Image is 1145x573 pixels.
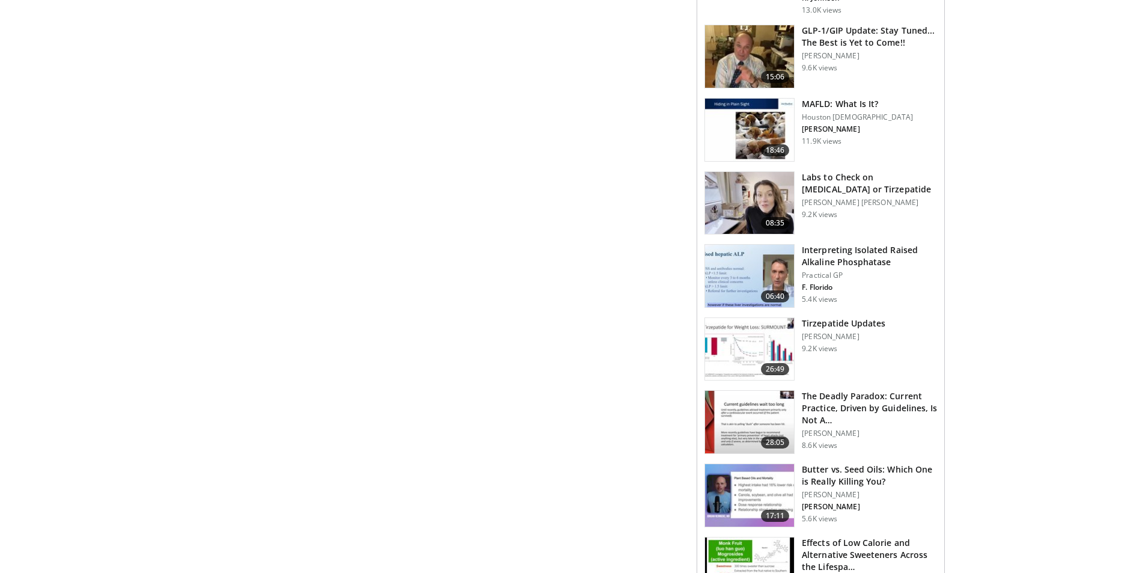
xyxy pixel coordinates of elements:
a: 15:06 GLP-1/GIP Update: Stay Tuned... The Best is Yet to Come!! [PERSON_NAME] 9.6K views [704,25,937,88]
p: [PERSON_NAME] [802,502,937,512]
p: 13.0K views [802,5,841,15]
h3: Labs to Check on [MEDICAL_DATA] or Tirzepatide [802,171,937,195]
p: [PERSON_NAME] [802,124,913,134]
span: 08:35 [761,217,790,229]
img: ae75f7e5-e621-4a3c-9172-9ac0a49a03ad.150x105_q85_crop-smart_upscale.jpg [705,172,794,234]
span: 28:05 [761,437,790,449]
span: 06:40 [761,290,790,302]
img: 6a4ee52d-0f16-480d-a1b4-8187386ea2ed.150x105_q85_crop-smart_upscale.jpg [705,245,794,307]
h3: Tirzepatide Updates [802,317,885,329]
p: [PERSON_NAME] [PERSON_NAME] [802,198,937,207]
span: 26:49 [761,363,790,375]
p: [PERSON_NAME] [802,51,937,61]
h3: GLP-1/GIP Update: Stay Tuned... The Best is Yet to Come!! [802,25,937,49]
p: [PERSON_NAME] [802,332,885,342]
a: 08:35 Labs to Check on [MEDICAL_DATA] or Tirzepatide [PERSON_NAME] [PERSON_NAME] 9.2K views [704,171,937,235]
img: 268393cb-d3f6-4886-9bab-8cb750ff858e.150x105_q85_crop-smart_upscale.jpg [705,391,794,453]
h3: Interpreting Isolated Raised Alkaline Phosphatase [802,244,937,268]
p: [PERSON_NAME] [802,429,937,438]
a: 06:40 Interpreting Isolated Raised Alkaline Phosphatase Practical GP F. Florido 5.4K views [704,244,937,308]
a: 17:11 Butter vs. Seed Oils: Which One is Really Killing You? [PERSON_NAME] [PERSON_NAME] 5.6K views [704,464,937,527]
span: 18:46 [761,144,790,156]
p: 5.4K views [802,295,837,304]
a: 18:46 MAFLD: What Is It? Houston [DEMOGRAPHIC_DATA] [PERSON_NAME] 11.9K views [704,98,937,162]
span: 15:06 [761,71,790,83]
img: 5685c73f-c468-4b34-bc26-a89a3dc2dd16.150x105_q85_crop-smart_upscale.jpg [705,25,794,88]
h3: Effects of Low Calorie and Alternative Sweeteners Across the Lifespa… [802,537,937,573]
p: Houston [DEMOGRAPHIC_DATA] [802,112,913,122]
p: 9.2K views [802,344,837,354]
p: [PERSON_NAME] [802,490,937,500]
p: F. Florido [802,283,937,292]
a: 26:49 Tirzepatide Updates [PERSON_NAME] 9.2K views [704,317,937,381]
p: 11.9K views [802,136,841,146]
img: 413dc738-b12d-4fd3-9105-56a13100a2ee.150x105_q85_crop-smart_upscale.jpg [705,99,794,161]
p: Practical GP [802,271,937,280]
h3: Butter vs. Seed Oils: Which One is Really Killing You? [802,464,937,488]
p: 5.6K views [802,514,837,524]
h3: MAFLD: What Is It? [802,98,913,110]
p: 9.2K views [802,210,837,219]
h3: The Deadly Paradox: Current Practice, Driven by Guidelines, Is Not A… [802,390,937,426]
img: 427d1383-ab89-434b-96e2-42dd17861ad8.150x105_q85_crop-smart_upscale.jpg [705,318,794,381]
p: 8.6K views [802,441,837,450]
img: 9e22d482-99d9-4f84-92d1-fb6b8e3ea740.150x105_q85_crop-smart_upscale.jpg [705,464,794,527]
span: 17:11 [761,510,790,522]
a: 28:05 The Deadly Paradox: Current Practice, Driven by Guidelines, Is Not A… [PERSON_NAME] 8.6K views [704,390,937,454]
p: 9.6K views [802,63,837,73]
